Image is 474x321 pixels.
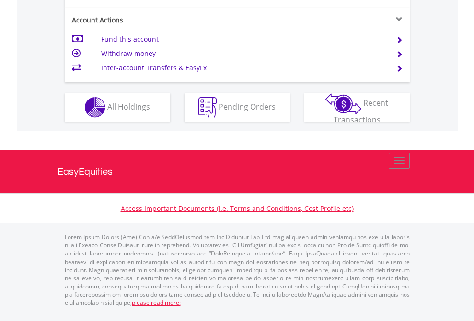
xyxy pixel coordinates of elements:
[219,101,276,111] span: Pending Orders
[85,97,105,118] img: holdings-wht.png
[121,204,354,213] a: Access Important Documents (i.e. Terms and Conditions, Cost Profile etc)
[65,233,410,307] p: Lorem Ipsum Dolors (Ame) Con a/e SeddOeiusmod tem InciDiduntut Lab Etd mag aliquaen admin veniamq...
[198,97,217,118] img: pending_instructions-wht.png
[65,93,170,122] button: All Holdings
[58,150,417,193] a: EasyEquities
[107,101,150,111] span: All Holdings
[185,93,290,122] button: Pending Orders
[101,46,384,61] td: Withdraw money
[304,93,410,122] button: Recent Transactions
[101,32,384,46] td: Fund this account
[65,15,237,25] div: Account Actions
[101,61,384,75] td: Inter-account Transfers & EasyFx
[325,93,361,114] img: transactions-zar-wht.png
[132,299,181,307] a: please read more:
